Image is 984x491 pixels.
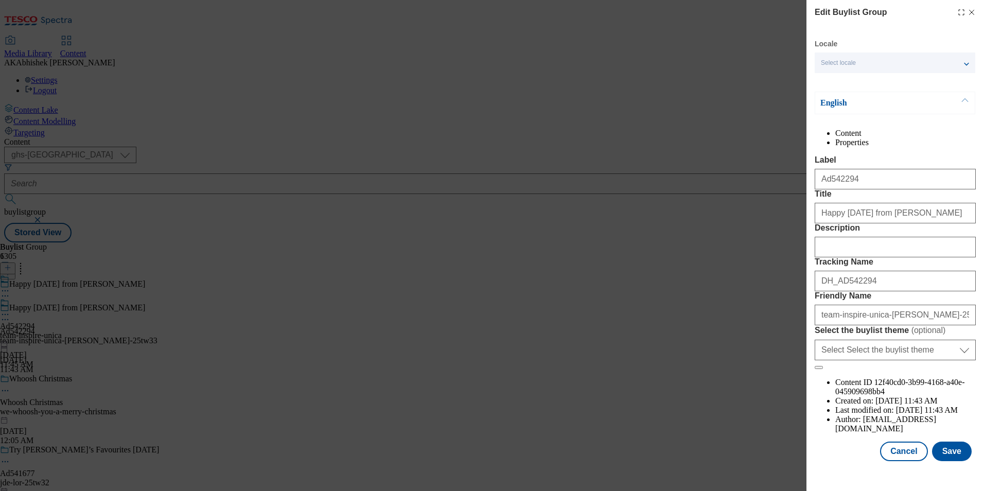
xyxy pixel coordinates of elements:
[835,378,976,396] li: Content ID
[875,396,937,405] span: [DATE] 11:43 AM
[815,271,976,291] input: Enter Tracking Name
[815,223,976,233] label: Description
[821,59,856,67] span: Select locale
[815,189,976,199] label: Title
[820,98,928,108] p: English
[835,378,965,396] span: 12f40cd0-3b99-4168-a40e-045909698bb4
[835,406,976,415] li: Last modified on:
[815,52,975,73] button: Select locale
[815,203,976,223] input: Enter Title
[815,237,976,257] input: Enter Description
[815,291,976,301] label: Friendly Name
[835,415,936,433] span: [EMAIL_ADDRESS][DOMAIN_NAME]
[896,406,958,414] span: [DATE] 11:43 AM
[835,129,976,138] li: Content
[835,415,976,433] li: Author:
[815,6,887,19] h4: Edit Buylist Group
[815,305,976,325] input: Enter Friendly Name
[815,257,976,267] label: Tracking Name
[835,138,976,147] li: Properties
[815,325,976,336] label: Select the buylist theme
[835,396,976,406] li: Created on:
[932,442,972,461] button: Save
[815,169,976,189] input: Enter Label
[880,442,927,461] button: Cancel
[815,155,976,165] label: Label
[911,326,946,335] span: ( optional )
[815,41,837,47] label: Locale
